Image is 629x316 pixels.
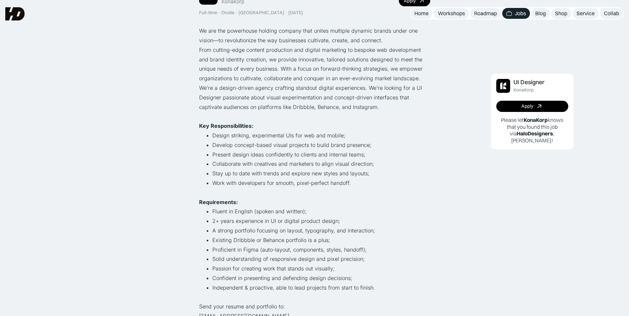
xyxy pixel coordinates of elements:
a: Jobs [502,8,530,19]
li: Confident in presenting and defending design decisions; [212,273,430,283]
p: ‍ [199,188,430,197]
li: Existing Dribbble or Behance portfolio is a plus; [212,235,430,245]
div: Roadmap [474,10,497,17]
div: Blog [535,10,546,17]
div: KonaKorp [513,87,534,93]
li: 2+ years experience in UI or digital product design; [212,216,430,226]
a: Apply [496,101,568,112]
a: Service [573,8,599,19]
li: Solid understanding of responsive design and pixel precision; [212,254,430,264]
div: · [235,10,238,16]
li: A strong portfolio focusing on layout, typography, and interaction; [212,226,430,235]
li: Collaborate with creatives and marketers to align visual direction; [212,159,430,169]
li: Work with developers for smooth, pixel-perfect handoff. [212,178,430,188]
strong: Key Responsibilities: [199,123,253,129]
p: ‍ [199,293,430,302]
li: Stay up to date with trends and explore new styles and layouts; [212,169,430,178]
p: Please let knows that you found this job via , [PERSON_NAME]! [496,117,568,144]
strong: Requirements: [199,199,238,205]
div: Shop [555,10,567,17]
p: ‍ [199,112,430,121]
a: Shop [551,8,571,19]
div: Apply [521,103,533,109]
li: Independent & proactive, able to lead projects from start to finish. [212,283,430,293]
b: KonaKorp [524,117,548,123]
li: Develop concept-based visual projects to build brand presence; [212,140,430,150]
p: From cutting-edge content production and digital marketing to bespoke web development and brand i... [199,45,430,83]
div: · [218,10,221,16]
li: Proficient in Figma (auto-layout, components, styles, handoff); [212,245,430,255]
div: [DATE] [288,10,303,16]
div: Onsite [221,10,234,16]
img: Job Image [496,79,510,93]
a: Blog [531,8,550,19]
li: Design striking, experimental UIs for web and mobile; [212,131,430,140]
b: HaloDesigners [517,130,553,137]
div: Collab [604,10,619,17]
a: Home [410,8,433,19]
div: Jobs [515,10,526,17]
a: Collab [600,8,623,19]
li: Present design ideas confidently to clients and internal teams; [212,150,430,159]
div: Home [414,10,429,17]
div: UI Designer [513,79,544,86]
p: We are the powerhouse holding company that unites multiple dynamic brands under one vision—to rev... [199,26,430,45]
div: [GEOGRAPHIC_DATA] [238,10,284,16]
div: Workshops [438,10,465,17]
div: · [285,10,288,16]
li: Fluent in English (spoken and written); [212,207,430,216]
div: Service [577,10,595,17]
p: We’re a design-driven agency crafting standout digital experiences. We’re looking for a UI Design... [199,83,430,112]
a: Roadmap [470,8,501,19]
div: Full-time [199,10,217,16]
a: Workshops [434,8,469,19]
li: Passion for creating work that stands out visually; [212,264,430,273]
